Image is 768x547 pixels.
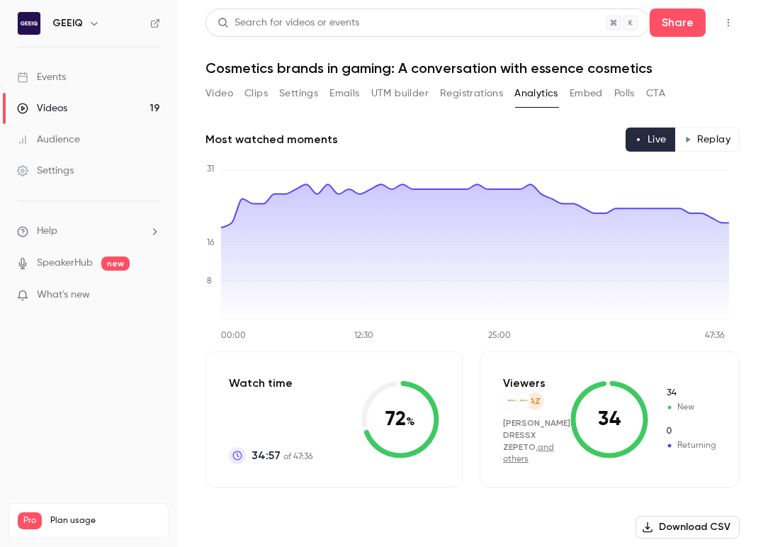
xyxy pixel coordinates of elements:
[636,516,740,538] button: Download CSV
[101,256,130,271] span: new
[504,393,519,408] img: dressx.com
[143,289,160,302] iframe: Noticeable Trigger
[205,60,740,77] h1: Cosmetics brands in gaming: A conversation with essence cosmetics
[440,82,503,105] button: Registrations
[37,256,93,271] a: SpeakerHub
[205,82,233,105] button: Video
[570,82,603,105] button: Embed
[218,16,359,30] div: Search for videos or events
[252,447,281,464] span: 34:57
[515,393,531,408] img: dressx.com
[717,11,740,34] button: Top Bar Actions
[17,132,80,147] div: Audience
[252,447,312,464] p: of 47:36
[626,128,676,152] button: Live
[221,332,246,340] tspan: 00:00
[17,224,160,239] li: help-dropdown-opener
[371,82,429,105] button: UTM builder
[529,395,541,407] span: AZ
[207,277,212,286] tspan: 8
[354,332,373,340] tspan: 12:30
[52,16,83,30] h6: GEEIQ
[17,101,67,115] div: Videos
[503,418,570,452] span: [PERSON_NAME] DRESSX ZEPETO
[665,425,716,438] span: Returning
[37,288,90,303] span: What's new
[650,9,706,37] button: Share
[244,82,268,105] button: Clips
[17,164,74,178] div: Settings
[665,387,716,400] span: New
[705,332,725,340] tspan: 47:36
[665,439,716,452] span: Returning
[503,375,546,392] p: Viewers
[646,82,665,105] button: CTA
[279,82,318,105] button: Settings
[18,12,40,35] img: GEEIQ
[205,131,338,148] h2: Most watched moments
[614,82,635,105] button: Polls
[207,165,214,174] tspan: 31
[37,224,57,239] span: Help
[675,128,740,152] button: Replay
[17,70,66,84] div: Events
[514,82,558,105] button: Analytics
[329,82,359,105] button: Emails
[503,417,570,465] div: ,
[18,512,42,529] span: Pro
[488,332,511,340] tspan: 25:00
[50,515,159,526] span: Plan usage
[229,375,312,392] p: Watch time
[207,239,215,247] tspan: 16
[665,401,716,414] span: New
